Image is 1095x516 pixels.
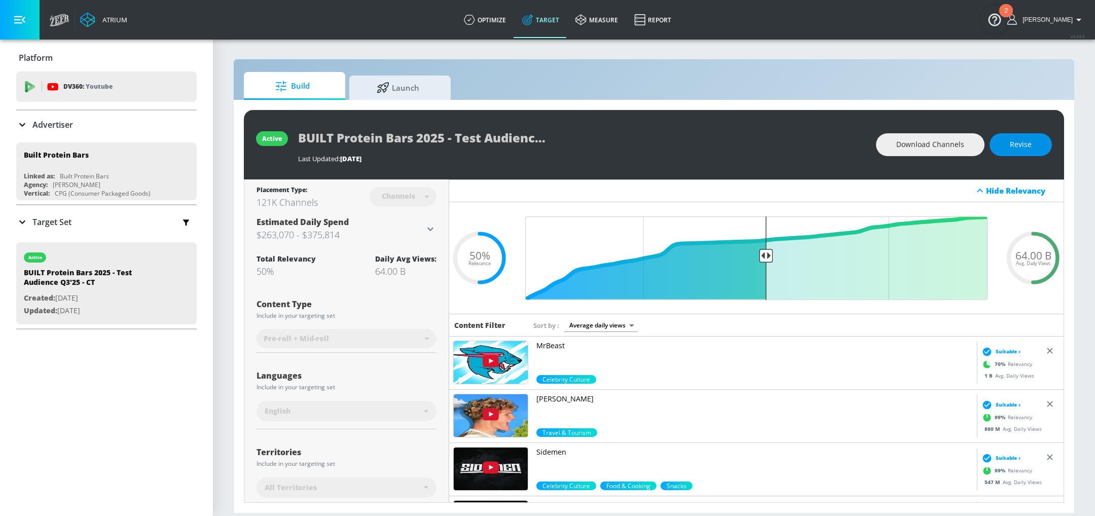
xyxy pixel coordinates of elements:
[661,482,692,490] div: 70.0%
[449,179,1064,202] div: Hide Relevancy
[979,410,1032,425] div: Relevancy
[257,448,436,456] div: Territories
[536,394,973,428] a: [PERSON_NAME]
[986,186,1058,196] div: Hide Relevancy
[257,401,436,421] div: English
[257,313,436,319] div: Include in your targeting set
[979,453,1020,463] div: Suitable ›
[984,425,1003,432] span: 860 M
[996,401,1020,409] span: Suitable ›
[536,447,973,482] a: Sidemen
[626,2,679,38] a: Report
[16,242,197,324] div: activeBUILT Protein Bars 2025 - Test Audience Q3'25 - CTCreated:[DATE]Updated:[DATE]
[996,454,1020,462] span: Suitable ›
[995,360,1008,368] span: 70 %
[600,482,656,490] span: Food & Cooking
[536,500,973,510] p: [PERSON_NAME] and [PERSON_NAME]
[454,320,505,330] h6: Content Filter
[257,196,318,208] div: 121K Channels
[32,119,73,130] p: Advertiser
[995,414,1008,421] span: 99 %
[24,268,166,292] div: BUILT Protein Bars 2025 - Test Audience Q3'25 - CT
[375,265,436,277] div: 64.00 B
[536,394,973,404] p: [PERSON_NAME]
[24,293,55,303] span: Created:
[536,375,596,384] div: 70.0%
[984,478,1003,486] span: 547 M
[53,180,100,189] div: [PERSON_NAME]
[468,261,491,266] span: Relevance
[257,477,436,498] div: All Territories
[32,216,71,228] p: Target Set
[1018,16,1073,23] span: login as: ashley.jan@zefr.com
[979,463,1032,478] div: Relevancy
[265,483,317,493] span: All Territories
[979,478,1042,486] div: Avg. Daily Views
[16,110,197,139] div: Advertiser
[16,71,197,102] div: DV360: Youtube
[536,447,973,457] p: Sidemen
[469,250,490,261] span: 50%
[990,133,1052,156] button: Revise
[567,2,626,38] a: measure
[257,300,436,308] div: Content Type
[533,321,559,330] span: Sort by
[254,74,331,98] span: Build
[454,394,528,437] img: UUnmGIkw-KdI0W5siakKPKog
[454,341,528,384] img: UUX6OQ3DkcsbYNE6H8uQQuVA
[265,406,290,416] span: English
[24,305,166,317] p: [DATE]
[996,348,1020,355] span: Suitable ›
[979,425,1042,433] div: Avg. Daily Views
[661,482,692,490] span: Snacks
[359,76,436,100] span: Launch
[28,255,42,260] div: active
[536,341,973,375] a: MrBeast
[86,81,113,92] p: Youtube
[262,134,282,143] div: active
[375,254,436,264] div: Daily Avg Views:
[298,154,866,163] div: Last Updated:
[24,189,50,198] div: Vertical:
[24,150,89,160] div: Built Protein Bars
[564,318,638,332] div: Average daily views
[24,180,48,189] div: Agency:
[257,461,436,467] div: Include in your targeting set
[24,172,55,180] div: Linked as:
[984,372,995,379] span: 1 B
[456,2,514,38] a: optimize
[1071,33,1085,39] span: v 4.24.0
[979,400,1020,410] div: Suitable ›
[536,482,596,490] div: 99.0%
[16,44,197,72] div: Platform
[979,372,1034,380] div: Avg. Daily Views
[536,428,597,437] span: Travel & Tourism
[264,334,329,344] span: Pre-roll + Mid-roll
[257,186,318,196] div: Placement Type:
[257,254,316,264] div: Total Relevancy
[514,2,567,38] a: Target
[24,292,166,305] p: [DATE]
[257,372,436,380] div: Languages
[995,467,1008,474] span: 99 %
[1004,11,1008,24] div: 2
[454,448,528,490] img: UUDogdKl7t7NHzQ95aEwkdMw
[876,133,984,156] button: Download Channels
[979,347,1020,357] div: Suitable ›
[980,5,1009,33] button: Open Resource Center, 2 new notifications
[340,154,361,163] span: [DATE]
[1016,261,1051,266] span: Avg. Daily Views
[24,306,57,315] span: Updated:
[377,192,420,200] div: Channels
[536,375,596,384] span: Celebrity Culture
[257,228,424,242] h3: $263,070 - $375,814
[257,265,316,277] div: 50%
[520,216,993,300] input: Final Threshold
[16,142,197,200] div: Built Protein BarsLinked as:Built Protein BarsAgency:[PERSON_NAME]Vertical:CPG (Consumer Packaged...
[536,428,597,437] div: 99.0%
[63,81,113,92] p: DV360:
[80,12,127,27] a: Atrium
[536,341,973,351] p: MrBeast
[600,482,656,490] div: 70.0%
